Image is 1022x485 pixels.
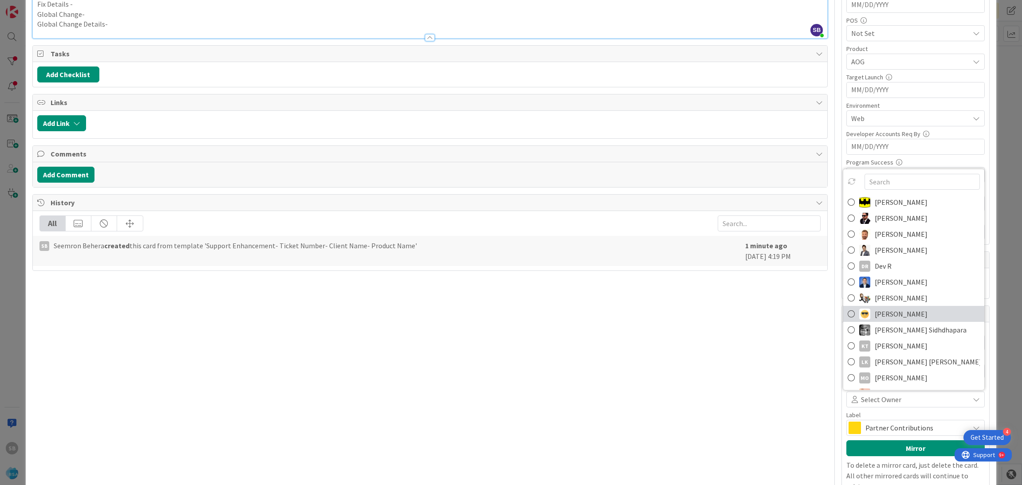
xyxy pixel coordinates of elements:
[859,244,870,255] img: BR
[875,291,928,305] span: [PERSON_NAME]
[718,215,821,231] input: Search...
[875,259,892,273] span: Dev R
[843,290,984,306] a: ES[PERSON_NAME]
[37,167,94,183] button: Add Comment
[875,339,928,352] span: [PERSON_NAME]
[45,4,49,11] div: 9+
[875,307,928,321] span: [PERSON_NAME]
[859,372,870,383] div: MO
[104,241,130,250] b: created
[859,276,870,287] img: DP
[846,440,985,456] button: Mirror
[971,433,1004,442] div: Get Started
[843,258,984,274] a: DRDev R
[865,174,980,190] input: Search
[875,275,928,289] span: [PERSON_NAME]
[851,139,980,154] input: MM/DD/YYYY
[859,228,870,239] img: AS
[843,354,984,370] a: Lk[PERSON_NAME] [PERSON_NAME]
[54,240,417,251] span: Seemron Behera this card from template 'Support Enhancement- Ticket Number- Client Name- Product ...
[843,226,984,242] a: AS[PERSON_NAME]
[859,292,870,303] img: ES
[745,241,787,250] b: 1 minute ago
[1003,428,1011,436] div: 4
[859,260,870,271] div: DR
[875,243,928,257] span: [PERSON_NAME]
[865,422,965,434] span: Partner Contributions
[851,56,969,67] span: AOG
[875,211,928,225] span: [PERSON_NAME]
[39,241,49,251] div: SB
[859,212,870,223] img: AC
[846,46,985,52] div: Product
[846,412,861,418] span: Label
[963,430,1011,445] div: Open Get Started checklist, remaining modules: 4
[859,388,870,399] img: RS
[859,308,870,319] img: JK
[843,242,984,258] a: BR[PERSON_NAME]
[37,19,823,29] p: Global Change Details-
[37,66,99,82] button: Add Checklist
[846,131,985,137] div: Developer Accounts Req By
[875,227,928,241] span: [PERSON_NAME]
[875,323,967,336] span: [PERSON_NAME] Sidhdhapara
[843,210,984,226] a: AC[PERSON_NAME]
[51,149,812,159] span: Comments
[843,194,984,210] a: AC[PERSON_NAME]
[859,196,870,207] img: AC
[843,274,984,290] a: DP[PERSON_NAME]
[843,370,984,386] a: MO[PERSON_NAME]
[846,102,985,109] div: Environment
[51,97,812,108] span: Links
[859,324,870,335] img: KS
[37,115,86,131] button: Add Link
[843,386,984,402] a: RS[PERSON_NAME]
[843,338,984,354] a: KT[PERSON_NAME]
[843,306,984,322] a: JK[PERSON_NAME]
[37,9,823,20] p: Global Change-
[40,216,66,231] div: All
[851,113,969,124] span: Web
[745,240,821,262] div: [DATE] 4:19 PM
[875,196,928,209] span: [PERSON_NAME]
[843,322,984,338] a: KS[PERSON_NAME] Sidhdhapara
[875,355,980,368] span: [PERSON_NAME] [PERSON_NAME]
[861,394,901,405] span: Select Owner
[51,48,812,59] span: Tasks
[846,74,985,80] div: Target Launch
[19,1,40,12] span: Support
[851,82,980,98] input: MM/DD/YYYY
[846,17,985,23] div: POS
[859,340,870,351] div: KT
[851,28,969,39] span: Not Set
[875,371,928,384] span: [PERSON_NAME]
[51,197,812,208] span: History
[810,24,823,36] span: SB
[859,356,870,367] div: Lk
[875,387,928,400] span: [PERSON_NAME]
[846,159,985,165] div: Program Success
